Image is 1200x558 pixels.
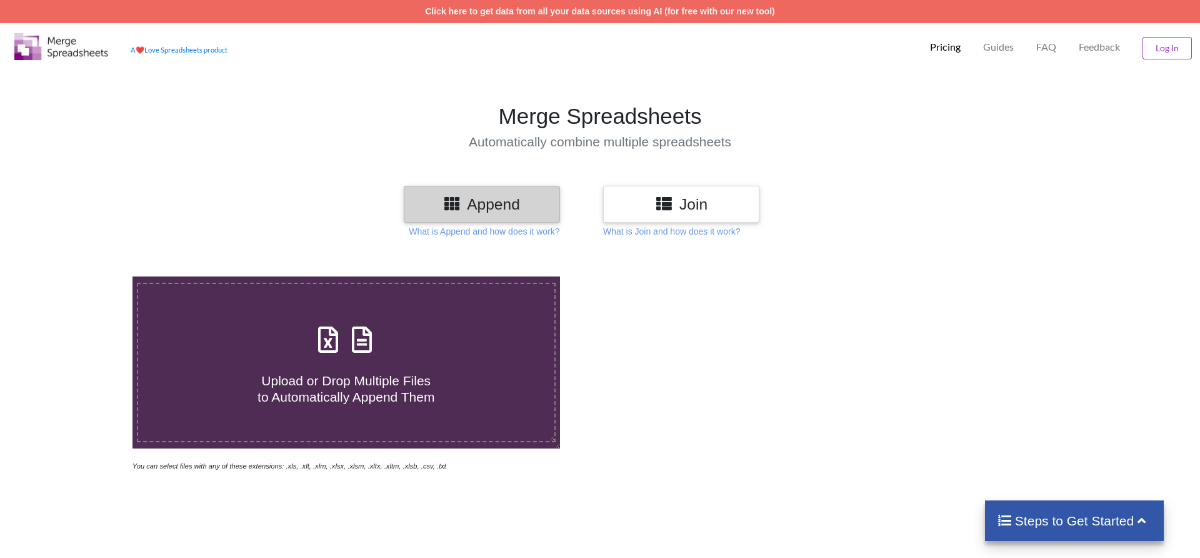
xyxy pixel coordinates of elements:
[1079,42,1120,52] span: Feedback
[413,195,551,213] h3: Append
[132,462,446,470] i: You can select files with any of these extensions: .xls, .xlt, .xlm, .xlsx, .xlsm, .xltx, .xltm, ...
[983,41,1014,54] p: Guides
[257,373,434,403] span: Upload or Drop Multiple Files to Automatically Append Them
[997,513,1152,529] h4: Steps to Get Started
[603,225,740,238] p: What is Join and how does it work?
[1036,41,1056,54] p: FAQ
[1142,37,1192,59] button: Log In
[14,33,108,60] img: Logo.png
[612,195,750,213] h3: Join
[930,41,961,54] p: Pricing
[425,6,775,16] a: Click here to get data from all your data sources using AI (for free with our new tool)
[131,46,227,54] a: AheartLove Spreadsheets product
[409,225,559,238] p: What is Append and how does it work?
[136,46,144,54] span: heart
